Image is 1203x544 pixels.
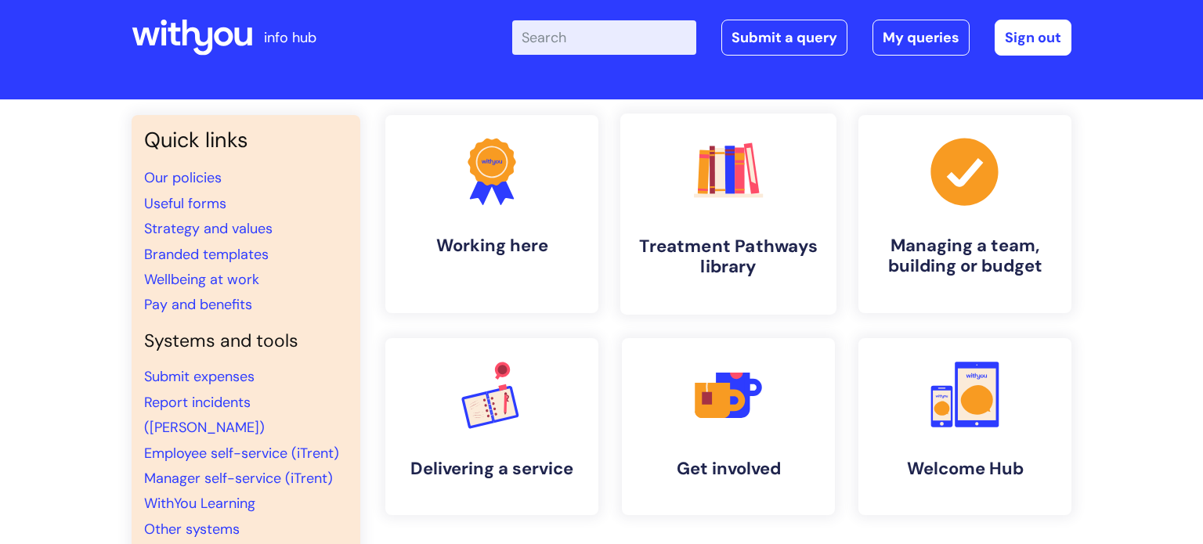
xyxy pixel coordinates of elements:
[144,219,273,238] a: Strategy and values
[144,168,222,187] a: Our policies
[144,444,339,463] a: Employee self-service (iTrent)
[622,338,835,515] a: Get involved
[144,194,226,213] a: Useful forms
[995,20,1071,56] a: Sign out
[144,128,348,153] h3: Quick links
[144,494,255,513] a: WithYou Learning
[144,469,333,488] a: Manager self-service (iTrent)
[858,115,1071,313] a: Managing a team, building or budget
[721,20,847,56] a: Submit a query
[858,338,1071,515] a: Welcome Hub
[385,338,598,515] a: Delivering a service
[144,393,265,437] a: Report incidents ([PERSON_NAME])
[620,113,836,315] a: Treatment Pathways library
[398,236,586,256] h4: Working here
[633,236,824,278] h4: Treatment Pathways library
[512,20,1071,56] div: | -
[398,459,586,479] h4: Delivering a service
[144,367,255,386] a: Submit expenses
[871,459,1059,479] h4: Welcome Hub
[512,20,696,55] input: Search
[385,115,598,313] a: Working here
[144,330,348,352] h4: Systems and tools
[144,295,252,314] a: Pay and benefits
[144,270,259,289] a: Wellbeing at work
[264,25,316,50] p: info hub
[871,236,1059,277] h4: Managing a team, building or budget
[144,520,240,539] a: Other systems
[634,459,822,479] h4: Get involved
[144,245,269,264] a: Branded templates
[872,20,970,56] a: My queries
